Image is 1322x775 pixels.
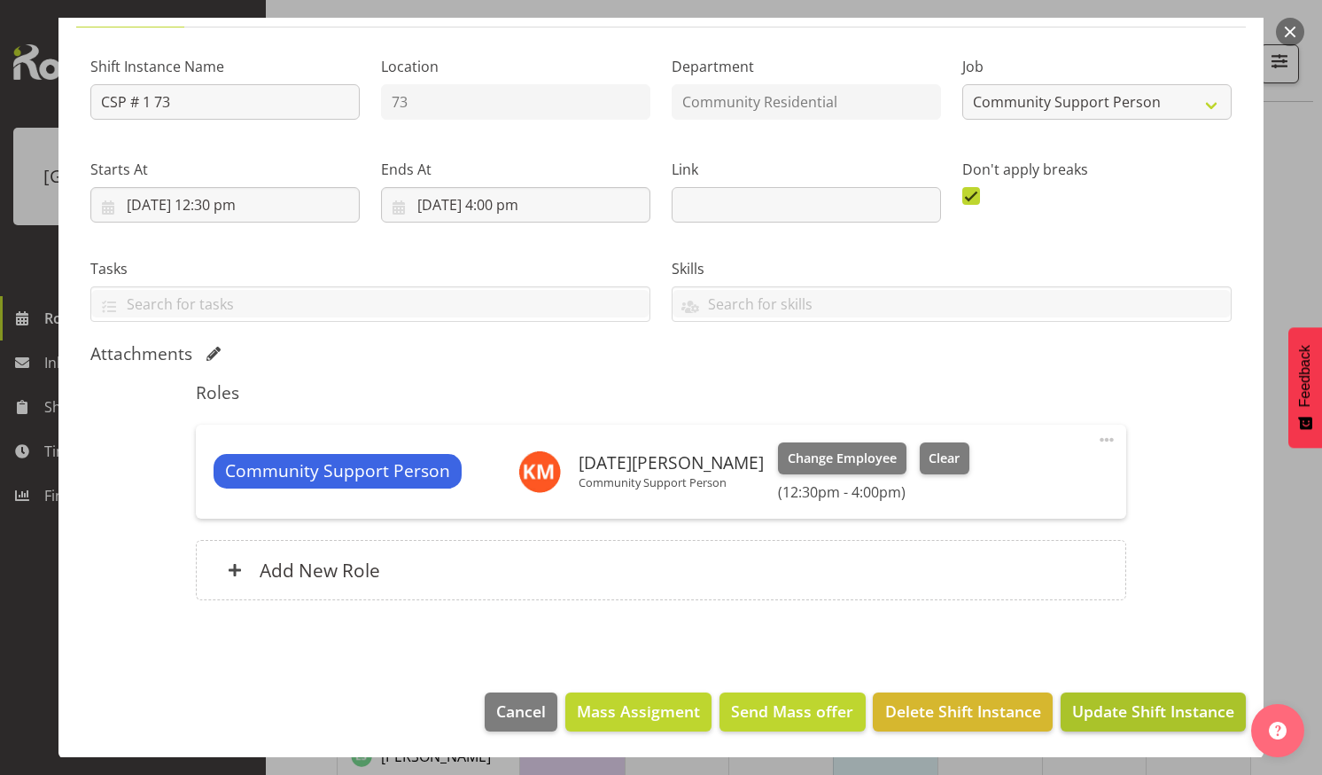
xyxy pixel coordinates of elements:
span: Change Employee [788,449,897,468]
span: Mass Assigment [577,700,700,723]
h6: (12:30pm - 4:00pm) [778,483,969,501]
label: Link [672,159,941,180]
label: Don't apply breaks [962,159,1232,180]
button: Clear [920,442,970,474]
input: Search for tasks [91,290,649,317]
label: Department [672,56,941,77]
h6: Add New Role [260,559,380,582]
button: Change Employee [778,442,906,474]
span: Feedback [1297,345,1313,407]
button: Feedback - Show survey [1288,327,1322,448]
span: Community Support Person [225,458,450,484]
input: Click to select... [381,187,650,223]
button: Cancel [485,693,557,732]
label: Shift Instance Name [90,56,360,77]
img: help-xxl-2.png [1269,722,1287,740]
h5: Attachments [90,343,192,364]
button: Delete Shift Instance [873,693,1052,732]
label: Skills [672,258,1232,279]
label: Tasks [90,258,650,279]
label: Starts At [90,159,360,180]
input: Search for skills [673,290,1231,317]
h5: Roles [196,382,1125,403]
p: Community Support Person [579,475,764,489]
h6: [DATE][PERSON_NAME] [579,453,764,473]
img: kartik-mahajan11435.jpg [518,450,561,493]
span: Send Mass offer [731,700,853,723]
label: Ends At [381,159,650,180]
span: Cancel [496,700,546,723]
span: Clear [929,449,960,468]
input: Shift Instance Name [90,84,360,120]
label: Location [381,56,650,77]
button: Update Shift Instance [1061,693,1246,732]
label: Job [962,56,1232,77]
button: Mass Assigment [565,693,712,732]
input: Click to select... [90,187,360,223]
span: Delete Shift Instance [885,700,1041,723]
span: Update Shift Instance [1072,700,1234,723]
button: Send Mass offer [719,693,865,732]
